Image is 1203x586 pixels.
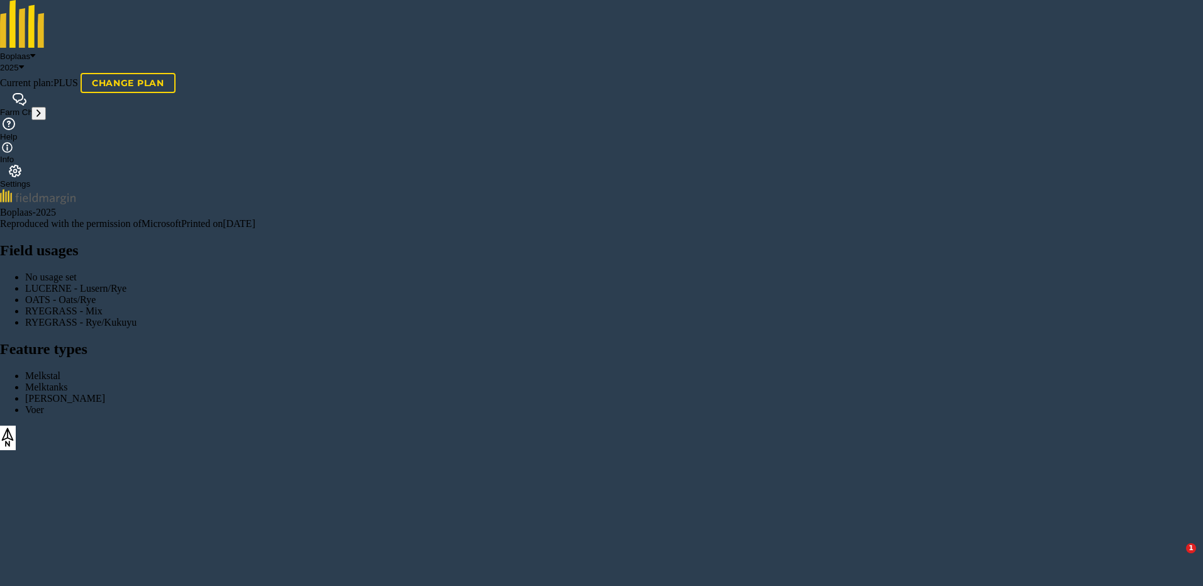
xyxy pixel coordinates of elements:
[25,306,1203,317] div: RYEGRASS - Mix
[1160,543,1190,573] iframe: Intercom live chat
[12,93,27,106] img: Two speech bubbles overlapping with the left bubble in the forefront
[25,272,1203,283] div: No usage set
[2,142,13,153] img: svg+xml;base64,PHN2ZyB4bWxucz0iaHR0cDovL3d3dy53My5vcmcvMjAwMC9zdmciIHdpZHRoPSIxNyIgaGVpZ2h0PSIxNy...
[25,294,1203,306] div: OATS - Oats/Rye
[181,218,255,229] span: Printed on [DATE]
[25,317,1203,328] div: RYEGRASS - Rye/Kukuyu
[25,393,1203,404] div: [PERSON_NAME]
[81,73,176,93] a: Change plan
[8,165,23,177] img: A cog icon
[1186,543,1196,553] span: 1
[1,118,16,130] img: A question mark icon
[25,370,1203,382] div: Melkstal
[25,382,1203,393] div: Melktanks
[25,404,1203,416] div: Voer
[25,283,1203,294] div: LUCERNE - Lusern/Rye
